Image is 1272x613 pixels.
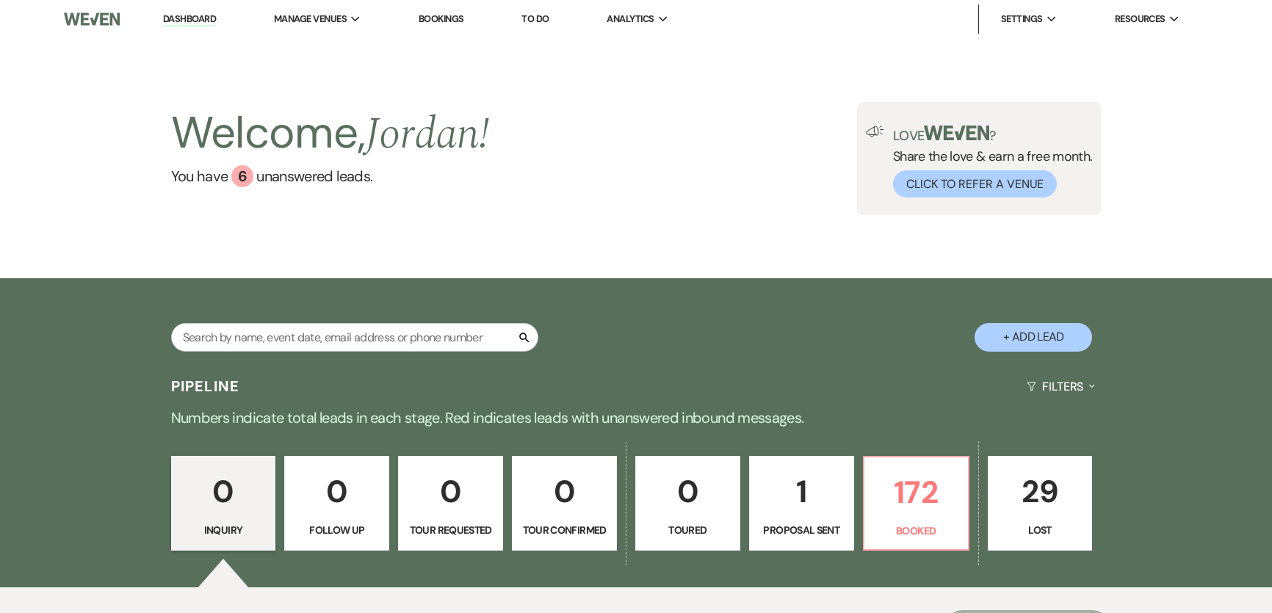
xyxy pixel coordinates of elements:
[521,522,607,538] p: Tour Confirmed
[997,467,1083,516] p: 29
[284,456,389,551] a: 0Follow Up
[893,126,1093,142] p: Love ?
[645,467,731,516] p: 0
[607,12,654,26] span: Analytics
[163,12,216,26] a: Dashboard
[408,522,494,538] p: Tour Requested
[1021,367,1101,406] button: Filters
[1115,12,1166,26] span: Resources
[635,456,740,551] a: 0Toured
[924,126,989,140] img: weven-logo-green.svg
[759,467,845,516] p: 1
[171,102,489,165] h2: Welcome,
[873,468,959,517] p: 172
[997,522,1083,538] p: Lost
[749,456,854,551] a: 1Proposal Sent
[975,323,1092,352] button: + Add Lead
[1001,12,1043,26] span: Settings
[512,456,617,551] a: 0Tour Confirmed
[521,467,607,516] p: 0
[759,522,845,538] p: Proposal Sent
[294,467,380,516] p: 0
[408,467,494,516] p: 0
[294,522,380,538] p: Follow Up
[171,456,276,551] a: 0Inquiry
[181,467,267,516] p: 0
[274,12,347,26] span: Manage Venues
[419,12,464,25] a: Bookings
[893,170,1057,197] button: Click to Refer a Venue
[645,522,731,538] p: Toured
[365,101,489,168] span: Jordan !
[873,523,959,539] p: Booked
[231,165,253,187] div: 6
[521,12,549,25] a: To Do
[398,456,503,551] a: 0Tour Requested
[171,323,538,352] input: Search by name, event date, email address or phone number
[884,126,1093,197] div: Share the love & earn a free month.
[988,456,1093,551] a: 29Lost
[64,4,120,35] img: Weven Logo
[866,126,884,137] img: loud-speaker-illustration.svg
[107,406,1165,429] p: Numbers indicate total leads in each stage. Red indicates leads with unanswered inbound messages.
[181,522,267,538] p: Inquiry
[171,165,489,187] a: You have 6 unanswered leads.
[171,376,240,396] h3: Pipeline
[863,456,969,551] a: 172Booked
